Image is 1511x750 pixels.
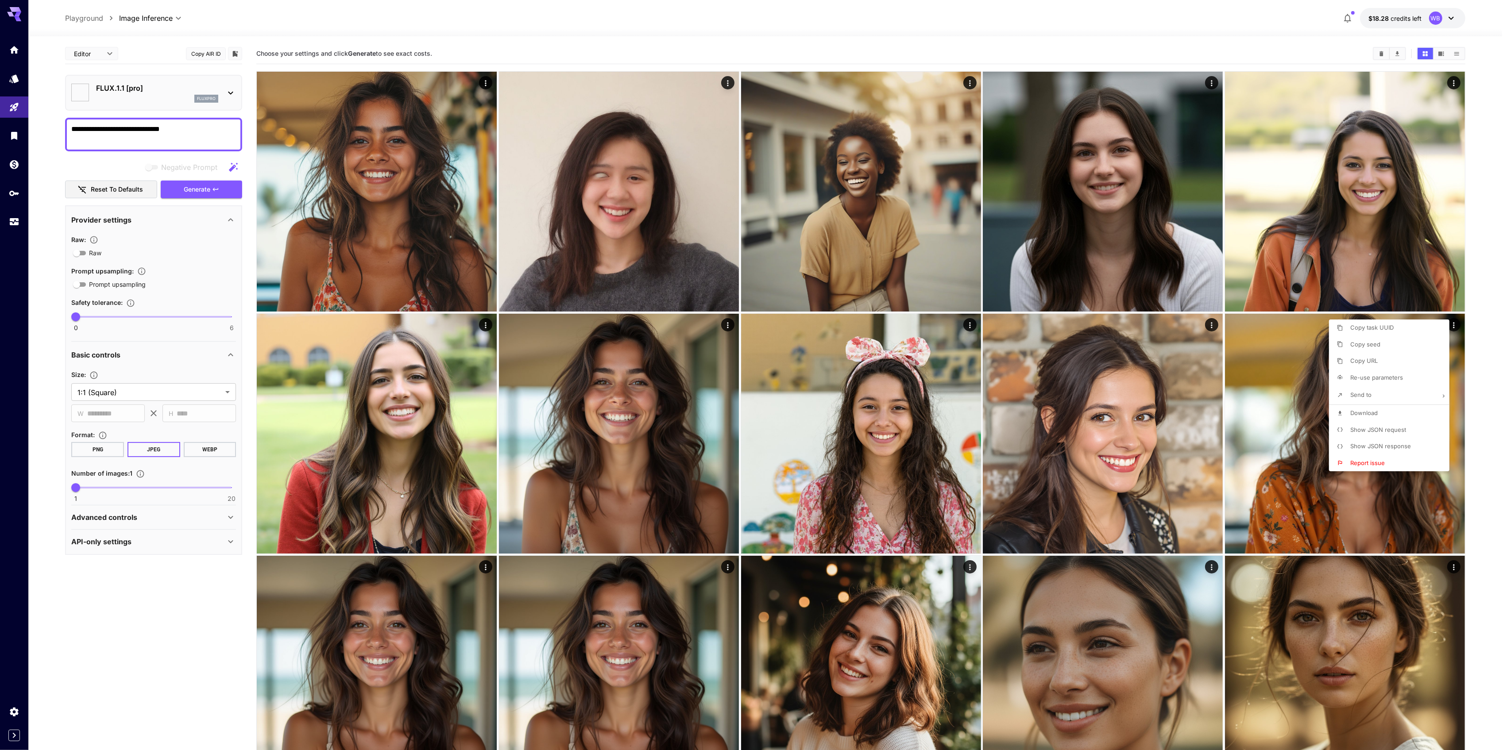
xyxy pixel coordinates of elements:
[1350,459,1385,466] span: Report issue
[1350,341,1380,348] span: Copy seed
[1350,426,1406,433] span: Show JSON request
[1350,374,1403,381] span: Re-use parameters
[1350,409,1378,416] span: Download
[1350,357,1378,364] span: Copy URL
[1350,391,1372,398] span: Send to
[1350,442,1411,450] span: Show JSON response
[1350,324,1394,331] span: Copy task UUID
